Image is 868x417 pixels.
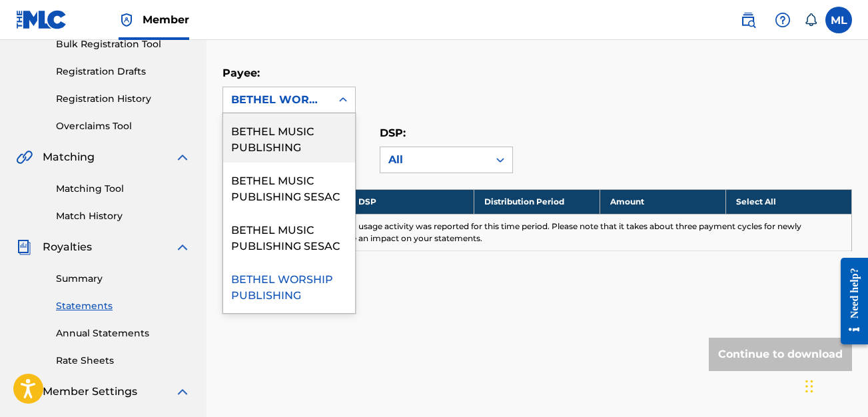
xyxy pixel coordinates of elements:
div: Help [769,7,796,33]
iframe: Chat Widget [801,353,868,417]
div: BETHEL MUSIC PUBLISHING SESAC [223,212,355,261]
a: Match History [56,209,191,223]
iframe: Resource Center [831,247,868,354]
a: Summary [56,272,191,286]
label: Payee: [222,67,260,79]
span: Member [143,12,189,27]
img: Top Rightsholder [119,12,135,28]
img: Royalties [16,239,32,255]
div: BETHEL MUSIC PUBLISHING SESAC [223,163,355,212]
div: User Menu [825,7,852,33]
th: Select All [726,189,852,214]
th: Distribution Period [474,189,600,214]
a: Registration History [56,92,191,106]
img: expand [175,149,191,165]
div: BETHEL WORSHIP PUBLISHING [223,261,355,310]
a: Matching Tool [56,182,191,196]
div: BETHEL WORSHIP PUBLISHING [231,92,323,108]
img: Matching [16,149,33,165]
th: Amount [600,189,726,214]
a: Annual Statements [56,326,191,340]
th: DSP [348,189,474,214]
span: Royalties [43,239,92,255]
td: No statement is available as no usage activity was reported for this time period. Please note tha... [222,214,852,250]
div: Drag [805,366,813,406]
img: MLC Logo [16,10,67,29]
div: BETHEL MUSIC PUBLISHING [223,113,355,163]
a: Rate Sheets [56,354,191,368]
img: expand [175,384,191,400]
div: All [388,152,480,168]
span: Member Settings [43,384,137,400]
img: expand [175,239,191,255]
a: Statements [56,299,191,313]
a: Bulk Registration Tool [56,37,191,51]
label: DSP: [380,127,406,139]
span: Matching [43,149,95,165]
img: help [775,12,791,28]
img: search [740,12,756,28]
a: Public Search [735,7,761,33]
div: HERITAGE MUSIC GROUP [223,310,355,360]
div: Notifications [804,13,817,27]
a: Overclaims Tool [56,119,191,133]
a: Registration Drafts [56,65,191,79]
